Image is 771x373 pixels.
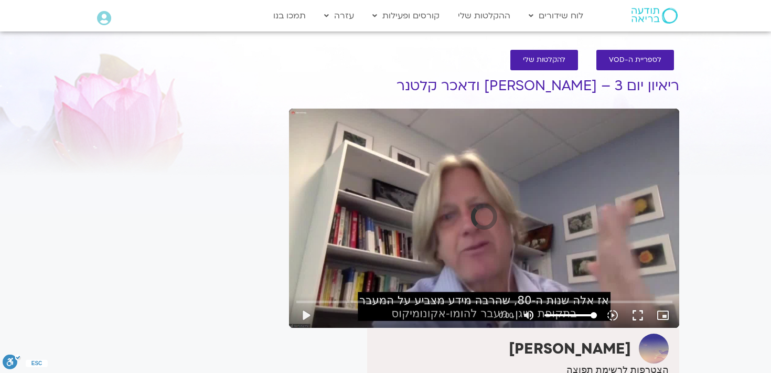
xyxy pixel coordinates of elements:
[510,50,578,70] a: להקלטות שלי
[367,6,445,26] a: קורסים ופעילות
[523,6,588,26] a: לוח שידורים
[523,56,565,64] span: להקלטות שלי
[509,339,631,359] strong: [PERSON_NAME]
[609,56,661,64] span: לספריית ה-VOD
[289,78,679,94] h1: ריאיון יום 3 – [PERSON_NAME] ודאכר קלטנר
[319,6,359,26] a: עזרה
[596,50,674,70] a: לספריית ה-VOD
[268,6,311,26] a: תמכו בנו
[639,334,669,364] img: טארה בראך
[631,8,678,24] img: תודעה בריאה
[453,6,516,26] a: ההקלטות שלי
